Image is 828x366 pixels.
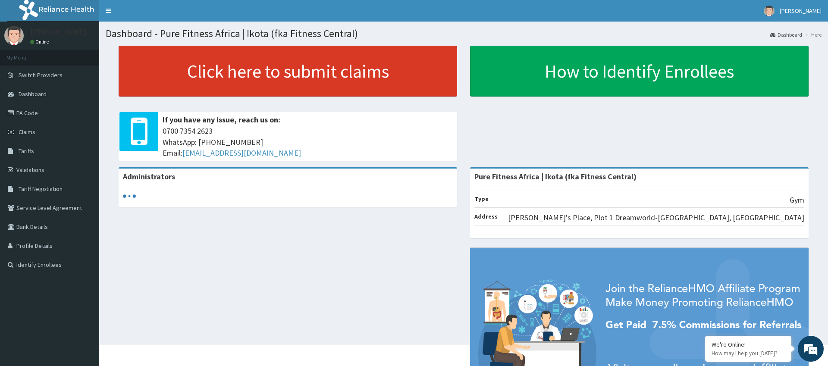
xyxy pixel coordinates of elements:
b: Administrators [123,172,175,181]
b: If you have any issue, reach us on: [163,115,280,125]
span: Tariff Negotiation [19,185,63,193]
p: [PERSON_NAME] [30,28,87,36]
a: Click here to submit claims [119,46,457,97]
span: Tariffs [19,147,34,155]
span: Dashboard [19,90,47,98]
a: How to Identify Enrollees [470,46,809,97]
span: [PERSON_NAME] [780,7,822,15]
p: How may I help you today? [712,350,785,357]
img: User Image [764,6,775,16]
svg: audio-loading [123,190,136,203]
a: Online [30,39,51,45]
span: Claims [19,128,35,136]
img: User Image [4,26,24,45]
div: We're Online! [712,341,785,348]
b: Type [474,195,489,203]
h1: Dashboard - Pure Fitness Africa | Ikota (fka Fitness Central) [106,28,822,39]
p: Gym [790,194,804,206]
span: 0700 7354 2623 WhatsApp: [PHONE_NUMBER] Email: [163,125,453,159]
a: [EMAIL_ADDRESS][DOMAIN_NAME] [182,148,301,158]
li: Here [803,31,822,38]
b: Address [474,213,498,220]
p: [PERSON_NAME]'s Place, Plot 1 Dreamworld-[GEOGRAPHIC_DATA], [GEOGRAPHIC_DATA] [508,212,804,223]
a: Dashboard [770,31,802,38]
span: Switch Providers [19,71,63,79]
strong: Pure Fitness Africa | Ikota (fka Fitness Central) [474,172,637,181]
